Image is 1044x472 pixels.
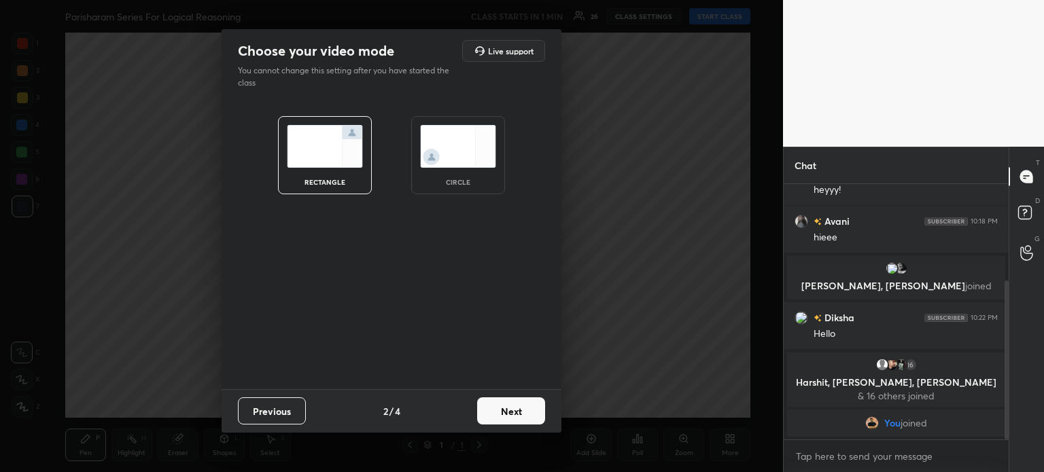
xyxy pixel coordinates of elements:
[865,416,879,430] img: 4b40390f03df4bc2a901db19e4fe98f0.jpg
[420,125,496,168] img: circleScreenIcon.acc0effb.svg
[238,65,458,89] p: You cannot change this setting after you have started the class
[924,217,968,225] img: 4P8fHbbgJtejmAAAAAElFTkSuQmCC
[822,214,850,228] h6: Avani
[389,404,394,418] h4: /
[822,310,854,325] h6: Diksha
[814,327,998,341] div: Hello
[1034,234,1040,244] p: G
[477,397,545,424] button: Next
[795,215,808,228] img: 1f454bbfbb4e46a3a1e11cc953c35944.jpg
[383,404,388,418] h4: 2
[1036,158,1040,168] p: T
[238,42,394,60] h2: Choose your video mode
[885,261,899,275] img: 3
[971,314,998,322] div: 10:22 PM
[795,377,997,388] p: Harshit, [PERSON_NAME], [PERSON_NAME]
[784,147,827,183] p: Chat
[814,314,822,322] img: no-rating-badge.077c3623.svg
[395,404,400,418] h4: 4
[894,358,908,371] img: adea7f778a6042c99e9a0c99f9784ef1.jpg
[901,418,927,429] span: joined
[814,183,998,197] div: heyyy!
[287,125,363,168] img: normalScreenIcon.ae25ed63.svg
[894,261,908,275] img: 808d616208a54ec39e894eb508e6871b.jpg
[971,217,998,225] div: 10:18 PM
[795,311,808,325] img: 3
[238,397,306,424] button: Previous
[298,179,352,185] div: rectangle
[795,280,997,291] p: [PERSON_NAME], [PERSON_NAME]
[795,391,997,401] p: & 16 others joined
[784,184,1009,439] div: grid
[814,231,998,244] div: hieee
[885,358,899,371] img: 7d0802b8065b4810903888f4b08a8d33.jpg
[488,47,534,55] h5: Live support
[965,279,992,292] span: joined
[924,314,968,322] img: 4P8fHbbgJtejmAAAAAElFTkSuQmCC
[814,218,822,225] img: no-rating-badge.077c3623.svg
[875,358,889,371] img: default.png
[904,358,918,371] div: 16
[431,179,485,185] div: circle
[884,418,901,429] span: You
[1035,196,1040,206] p: D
